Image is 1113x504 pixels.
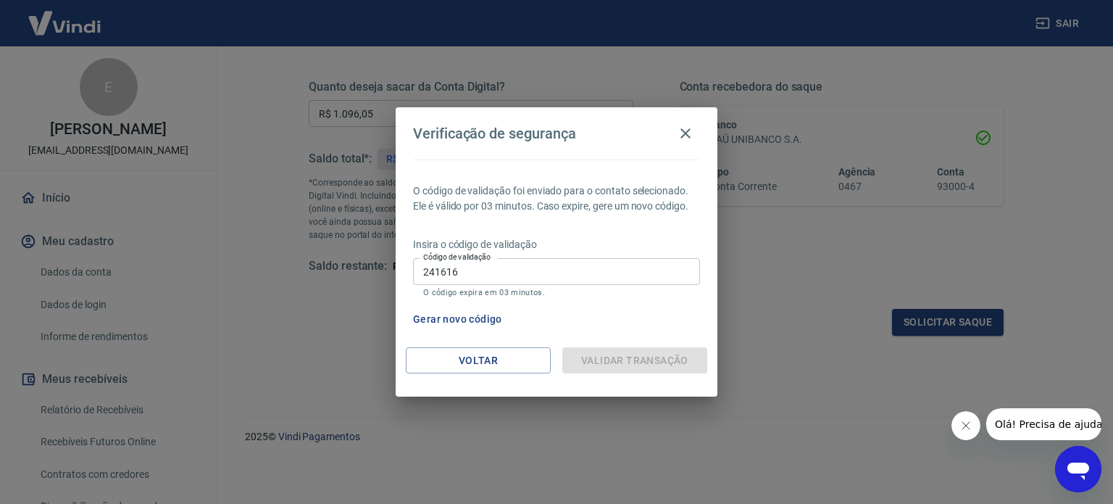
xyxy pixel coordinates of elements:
[413,183,700,214] p: O código de validação foi enviado para o contato selecionado. Ele é válido por 03 minutos. Caso e...
[413,125,576,142] h4: Verificação de segurança
[1055,446,1101,492] iframe: Botão para abrir a janela de mensagens
[423,288,690,297] p: O código expira em 03 minutos.
[9,10,122,22] span: Olá! Precisa de ajuda?
[413,237,700,252] p: Insira o código de validação
[951,411,980,440] iframe: Fechar mensagem
[406,347,551,374] button: Voltar
[986,408,1101,440] iframe: Mensagem da empresa
[423,252,491,263] label: Código de validação
[407,306,508,333] button: Gerar novo código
